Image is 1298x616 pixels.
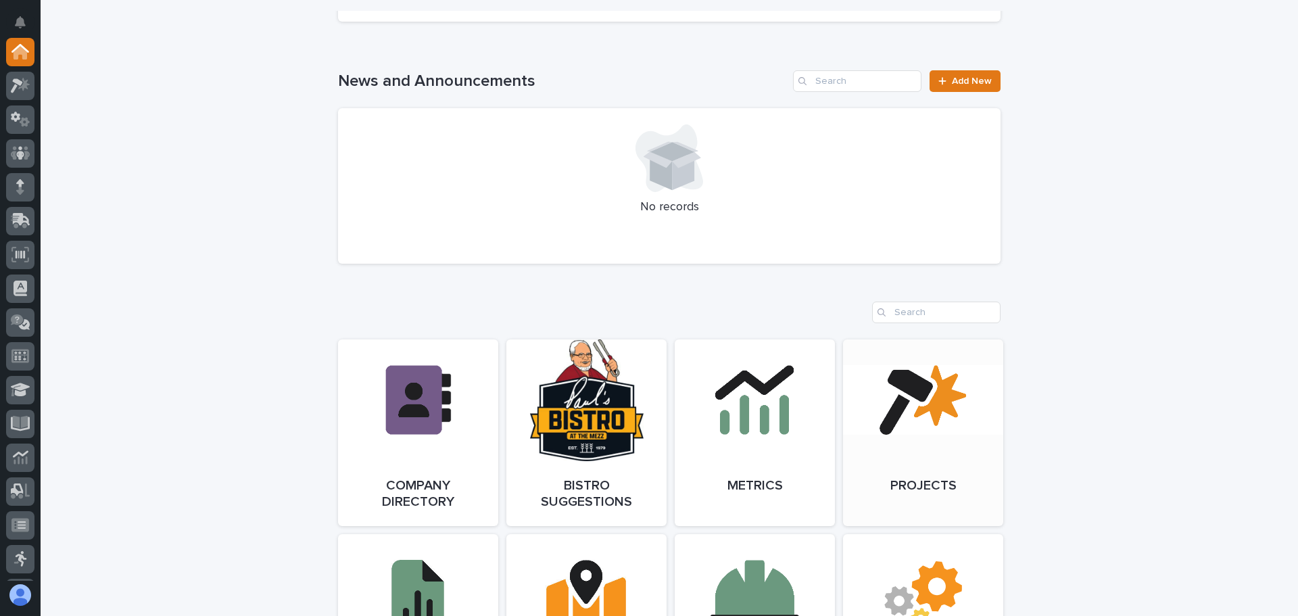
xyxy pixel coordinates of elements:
[506,339,667,526] a: Bistro Suggestions
[17,16,34,38] div: Notifications
[6,8,34,37] button: Notifications
[952,76,992,86] span: Add New
[930,70,1001,92] a: Add New
[675,339,835,526] a: Metrics
[793,70,921,92] input: Search
[872,302,1001,323] input: Search
[354,200,984,215] p: No records
[338,72,788,91] h1: News and Announcements
[843,339,1003,526] a: Projects
[338,339,498,526] a: Company Directory
[6,581,34,609] button: users-avatar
